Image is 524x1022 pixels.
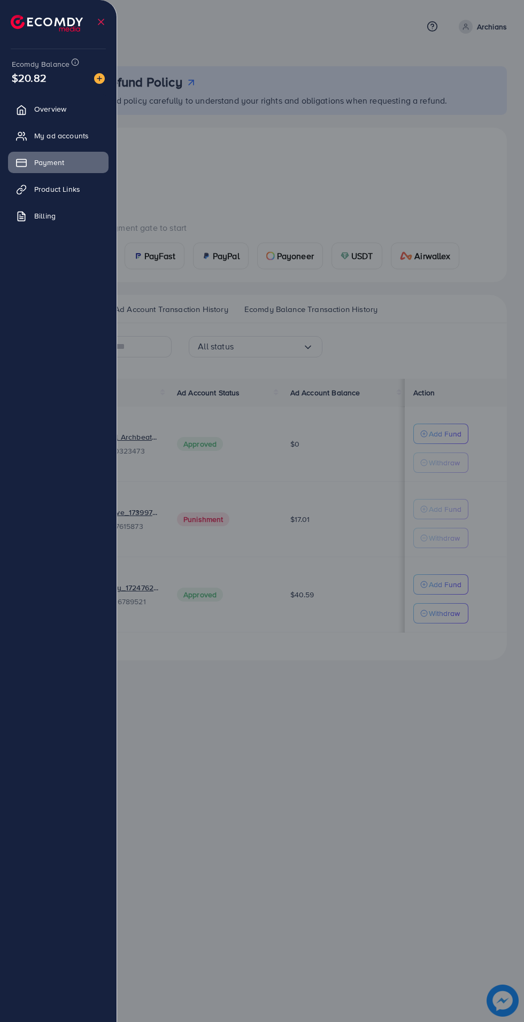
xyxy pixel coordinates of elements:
[8,205,109,227] a: Billing
[8,125,109,146] a: My ad accounts
[94,73,105,84] img: image
[34,104,66,114] span: Overview
[34,130,89,141] span: My ad accounts
[12,70,47,85] span: $20.82
[8,152,109,173] a: Payment
[34,157,64,168] span: Payment
[12,59,70,69] span: Ecomdy Balance
[8,178,109,200] a: Product Links
[34,184,80,194] span: Product Links
[11,15,83,32] img: logo
[8,98,109,120] a: Overview
[34,210,56,221] span: Billing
